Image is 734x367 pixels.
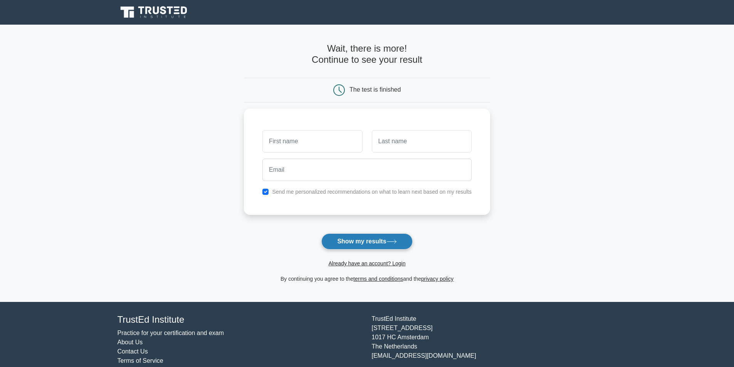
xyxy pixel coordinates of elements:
div: The test is finished [349,86,401,93]
a: About Us [118,339,143,345]
input: Last name [372,130,472,152]
div: By continuing you agree to the and the [239,274,495,283]
h4: Wait, there is more! Continue to see your result [244,43,490,65]
input: Email [262,159,472,181]
a: terms and conditions [353,276,403,282]
h4: TrustEd Institute [118,314,363,325]
a: Terms of Service [118,357,163,364]
a: Practice for your certification and exam [118,330,224,336]
input: First name [262,130,362,152]
label: Send me personalized recommendations on what to learn next based on my results [272,189,472,195]
a: privacy policy [421,276,454,282]
button: Show my results [321,233,412,250]
a: Already have an account? Login [328,260,405,266]
a: Contact Us [118,348,148,355]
